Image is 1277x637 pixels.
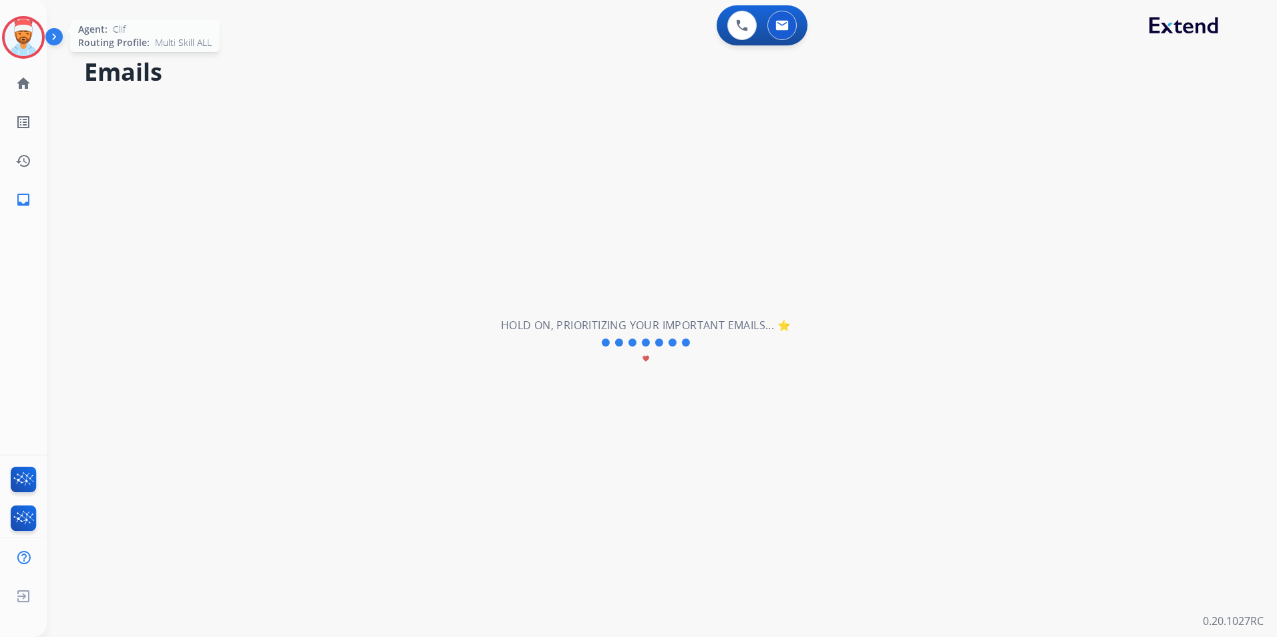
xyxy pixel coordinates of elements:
[15,192,31,208] mat-icon: inbox
[84,59,1245,85] h2: Emails
[15,153,31,169] mat-icon: history
[5,19,42,56] img: avatar
[78,36,150,49] span: Routing Profile:
[501,317,791,333] h2: Hold on, prioritizing your important emails... ⭐
[78,23,108,36] span: Agent:
[113,23,126,36] span: Clif
[15,114,31,130] mat-icon: list_alt
[1203,613,1264,629] p: 0.20.1027RC
[642,355,650,363] mat-icon: favorite
[15,75,31,91] mat-icon: home
[155,36,212,49] span: Multi Skill ALL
